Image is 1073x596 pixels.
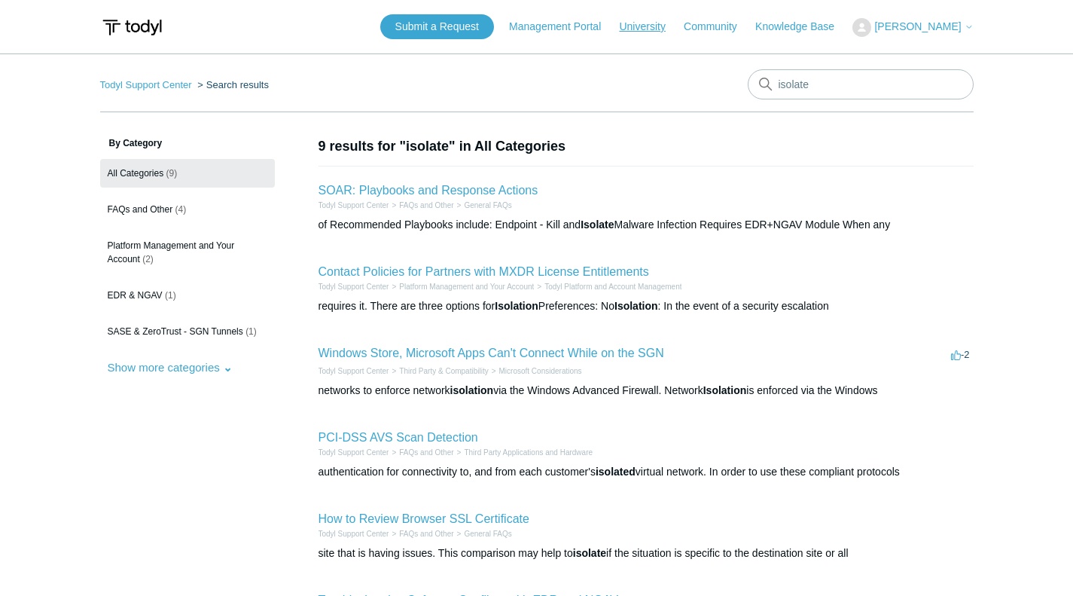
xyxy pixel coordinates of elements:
a: EDR & NGAV (1) [100,281,275,310]
em: Isolation [614,300,658,312]
span: Platform Management and Your Account [108,240,235,264]
a: University [619,19,680,35]
a: Todyl Support Center [319,367,389,375]
a: Microsoft Considerations [499,367,582,375]
h1: 9 results for "isolate" in All Categories [319,136,974,157]
span: (1) [165,290,176,301]
a: Todyl Support Center [319,283,389,291]
a: Todyl Platform and Account Management [544,283,681,291]
a: SOAR: Playbooks and Response Actions [319,184,538,197]
a: Submit a Request [380,14,494,39]
div: requires it. There are three options for Preferences: No : In the event of a security escalation [319,298,974,314]
li: Todyl Support Center [319,528,389,539]
a: Platform Management and Your Account [399,283,534,291]
li: Todyl Support Center [319,200,389,211]
li: Microsoft Considerations [489,365,582,377]
li: FAQs and Other [389,200,453,211]
em: isolate [573,547,606,559]
a: SASE & ZeroTrust - SGN Tunnels (1) [100,317,275,346]
em: isolation [450,384,494,396]
a: FAQs and Other (4) [100,195,275,224]
em: isolated [596,466,636,478]
div: of Recommended Playbooks include: Endpoint - Kill and Malware Infection Requires EDR+NGAV Module ... [319,217,974,233]
span: (1) [245,326,257,337]
span: FAQs and Other [108,204,173,215]
li: General FAQs [454,528,512,539]
span: SASE & ZeroTrust - SGN Tunnels [108,326,243,337]
a: All Categories (9) [100,159,275,188]
li: Third Party & Compatibility [389,365,488,377]
a: Todyl Support Center [100,79,192,90]
em: Isolation [495,300,538,312]
a: Todyl Support Center [319,201,389,209]
input: Search [748,69,974,99]
em: Isolation [703,384,747,396]
a: General FAQs [464,201,511,209]
a: Todyl Support Center [319,530,389,538]
a: FAQs and Other [399,448,453,457]
li: Todyl Support Center [319,447,389,458]
span: EDR & NGAV [108,290,163,301]
a: Todyl Support Center [319,448,389,457]
div: authentication for connectivity to, and from each customer's virtual network. In order to use the... [319,464,974,480]
a: General FAQs [464,530,511,538]
li: Todyl Support Center [100,79,195,90]
span: [PERSON_NAME] [874,20,961,32]
a: Windows Store, Microsoft Apps Can't Connect While on the SGN [319,347,664,359]
li: Todyl Platform and Account Management [534,281,681,292]
button: Show more categories [100,353,240,381]
span: (4) [175,204,187,215]
a: Community [684,19,752,35]
a: FAQs and Other [399,530,453,538]
img: Todyl Support Center Help Center home page [100,14,164,41]
a: Platform Management and Your Account (2) [100,231,275,274]
div: site that is having issues. This comparison may help to if the situation is specific to the desti... [319,546,974,561]
a: PCI-DSS AVS Scan Detection [319,431,478,444]
li: Platform Management and Your Account [389,281,534,292]
a: FAQs and Other [399,201,453,209]
h3: By Category [100,136,275,150]
a: Third Party & Compatibility [399,367,488,375]
span: (9) [166,168,178,179]
span: -2 [951,349,970,360]
li: General FAQs [454,200,512,211]
li: Third Party Applications and Hardware [454,447,593,458]
li: FAQs and Other [389,528,453,539]
li: Search results [194,79,269,90]
a: How to Review Browser SSL Certificate [319,512,529,525]
a: Contact Policies for Partners with MXDR License Entitlements [319,265,649,278]
a: Third Party Applications and Hardware [464,448,593,457]
a: Management Portal [509,19,616,35]
span: All Categories [108,168,164,179]
em: Isolate [581,219,614,231]
button: [PERSON_NAME] [852,18,973,37]
li: Todyl Support Center [319,365,389,377]
li: FAQs and Other [389,447,453,458]
a: Knowledge Base [755,19,849,35]
div: networks to enforce network via the Windows Advanced Firewall. Network is enforced via the Windows [319,383,974,399]
span: (2) [142,254,154,264]
li: Todyl Support Center [319,281,389,292]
